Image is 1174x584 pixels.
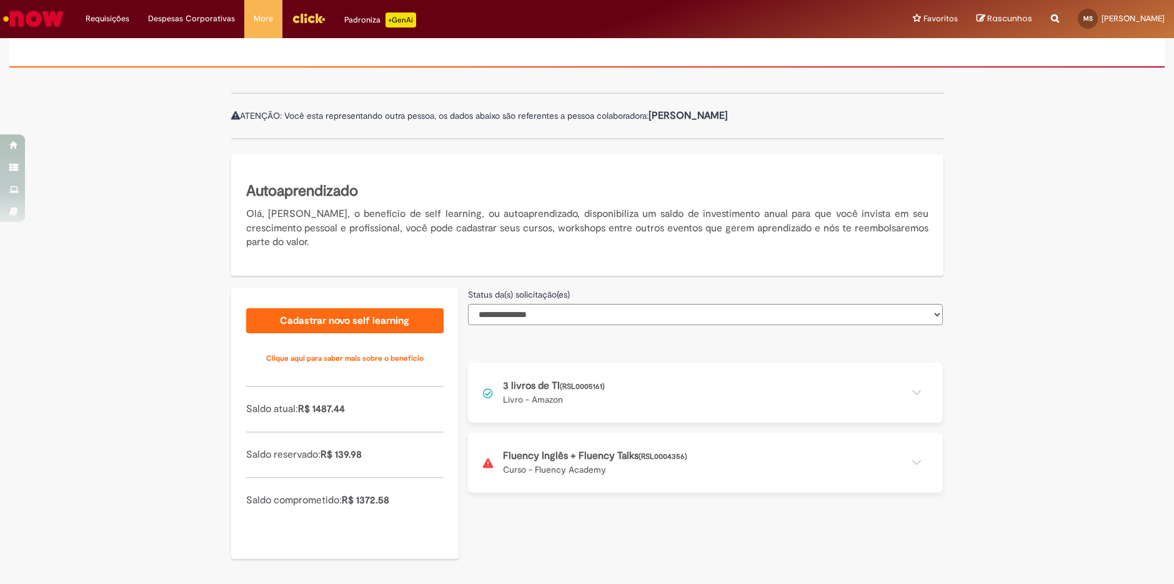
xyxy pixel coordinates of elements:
[987,13,1032,24] span: Rascunhos
[468,288,570,301] label: Status da(s) solicitação(es)
[246,493,444,508] p: Saldo comprometido:
[246,448,444,462] p: Saldo reservado:
[649,109,728,122] b: [PERSON_NAME]
[1083,14,1093,23] span: MS
[246,402,444,416] p: Saldo atual:
[1,6,66,31] img: ServiceNow
[292,9,326,28] img: click_logo_yellow_360x200.png
[246,181,928,202] h5: Autoaprendizado
[344,13,416,28] div: Padroniza
[386,13,416,28] p: +GenAi
[298,403,345,415] span: R$ 1487.44
[148,13,235,25] span: Despesas Corporativas
[86,13,129,25] span: Requisições
[342,494,389,506] span: R$ 1372.58
[923,13,958,25] span: Favoritos
[246,346,444,371] a: Clique aqui para saber mais sobre o benefício
[1102,13,1165,24] span: [PERSON_NAME]
[977,13,1032,25] a: Rascunhos
[231,93,943,139] div: ATENÇÃO: Você esta representando outra pessoa, os dados abaixo são referentes a pessoa colaboradora:
[321,448,362,461] span: R$ 139.98
[246,308,444,333] a: Cadastrar novo self learning
[246,207,928,250] p: Olá, [PERSON_NAME], o benefício de self learning, ou autoaprendizado, disponibiliza um saldo de i...
[254,13,273,25] span: More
